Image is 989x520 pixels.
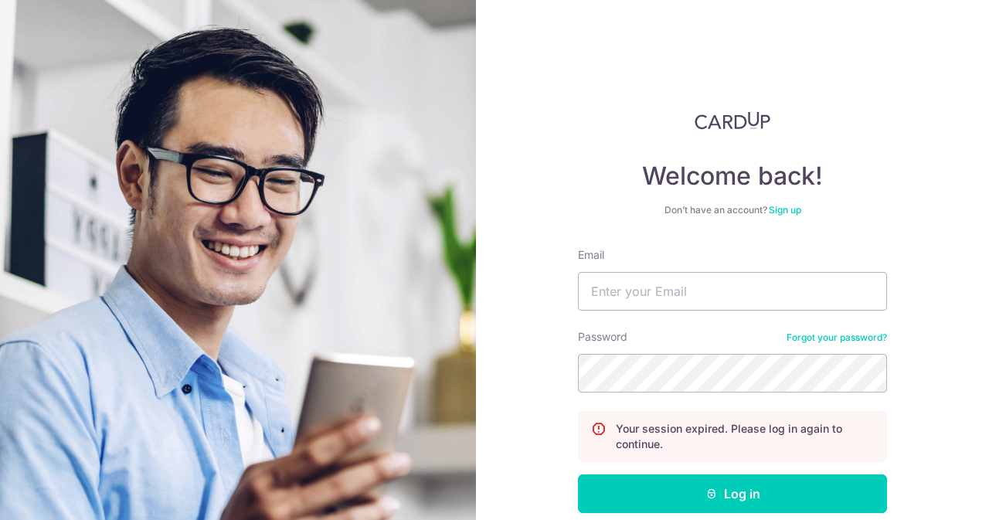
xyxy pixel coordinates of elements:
img: CardUp Logo [695,111,770,130]
input: Enter your Email [578,272,887,311]
button: Log in [578,474,887,513]
h4: Welcome back! [578,161,887,192]
a: Sign up [769,204,801,216]
label: Password [578,329,627,345]
label: Email [578,247,604,263]
a: Forgot your password? [787,331,887,344]
p: Your session expired. Please log in again to continue. [616,421,874,452]
div: Don’t have an account? [578,204,887,216]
